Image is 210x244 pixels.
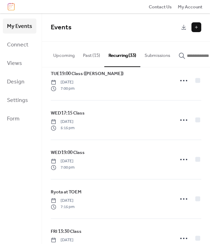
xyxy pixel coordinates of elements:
[51,149,85,156] a: WED19:00 Class
[51,237,75,243] span: [DATE]
[51,110,85,117] span: WED17:15 Class
[51,21,71,34] span: Events
[51,158,75,164] span: [DATE]
[149,3,172,10] a: Contact Us
[51,188,82,195] span: Ryota at TOEM
[51,198,75,204] span: [DATE]
[51,86,75,92] span: 7:00 pm
[51,204,75,210] span: 7:15 pm
[7,113,20,124] span: Form
[51,228,82,235] a: FRI 13:30 Class
[51,125,75,131] span: 5:15 pm
[7,95,28,106] span: Settings
[3,74,36,89] a: Design
[7,76,24,87] span: Design
[3,56,36,71] a: Views
[49,42,79,66] button: Upcoming
[51,109,85,117] a: WED17:15 Class
[51,164,75,171] span: 7:00 pm
[140,42,174,66] button: Submissions
[7,39,28,50] span: Connect
[3,111,36,126] a: Form
[3,19,36,34] a: My Events
[104,42,140,67] button: Recurring (33)
[3,37,36,52] a: Connect
[51,70,124,77] span: TUE19:00 Class ([PERSON_NAME])
[8,3,15,10] img: logo
[51,188,82,196] a: Ryota at TOEM
[51,79,75,86] span: [DATE]
[178,3,202,10] a: My Account
[7,58,22,69] span: Views
[51,119,75,125] span: [DATE]
[79,42,104,66] button: Past (15)
[51,70,124,77] a: TUE19:00 Class ([PERSON_NAME])
[3,93,36,108] a: Settings
[7,21,32,32] span: My Events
